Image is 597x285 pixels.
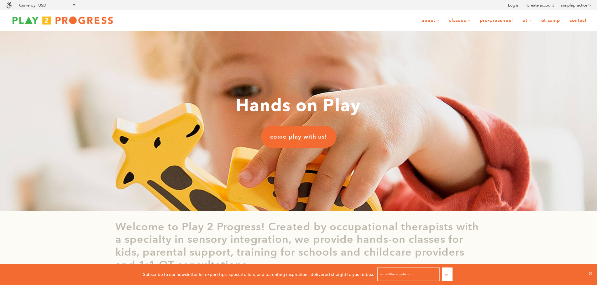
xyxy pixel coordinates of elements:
[476,15,517,27] a: Pre-Preschool
[115,221,482,272] p: Welcome to Play 2 Progress! Created by occupational therapists with a specialty in sensory integr...
[445,15,474,27] a: Classes
[6,14,119,27] img: Play2Progress logo
[270,133,327,141] span: come play with us!
[526,2,554,8] a: Create account
[417,15,444,27] a: About
[19,3,35,8] label: Currency
[143,271,374,278] p: Subscribe to our newsletter for expert tips, special offers, and parenting inspiration - delivere...
[565,15,591,27] a: Contact
[442,267,453,281] button: Go
[377,267,440,281] input: email@example.com
[261,126,336,148] a: come play with us!
[518,15,536,27] a: OT
[561,2,591,8] a: simplepractice >
[537,15,564,27] a: OT Camp
[508,2,519,8] a: Log in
